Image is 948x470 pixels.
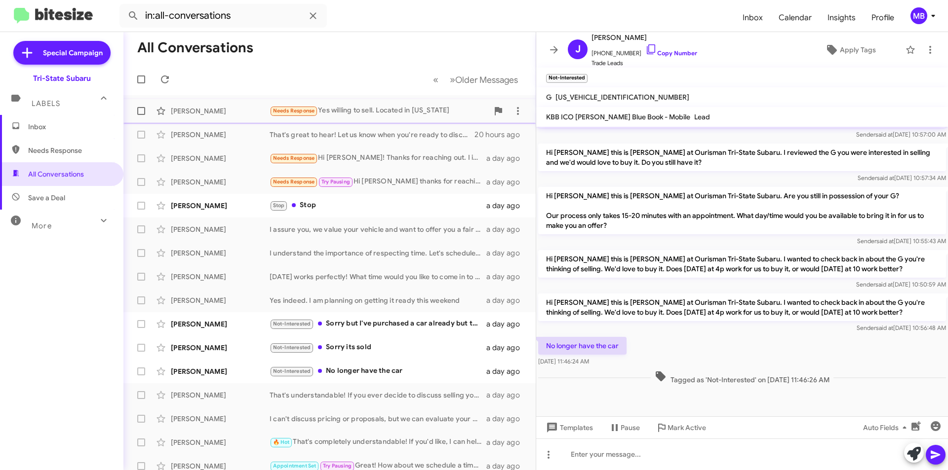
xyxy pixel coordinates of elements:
span: Templates [544,419,593,436]
span: Labels [32,99,60,108]
div: a day ago [486,272,528,282]
span: » [450,73,455,86]
div: Sorry but I've purchased a car already but that's for following up. [270,318,486,329]
div: Stop [270,200,486,211]
span: Save a Deal [28,193,65,203]
div: Sorry its sold [270,342,486,353]
span: 🔥 Hot [273,439,290,445]
button: Pause [601,419,648,436]
button: Mark Active [648,419,714,436]
span: [US_VEHICLE_IDENTIFICATION_NUMBER] [555,93,689,102]
div: I understand the importance of respecting time. Let's schedule an appointment to evaluate your Tu... [270,248,486,258]
span: G [546,93,552,102]
button: MB [902,7,937,24]
a: Calendar [771,3,820,32]
span: Sender [DATE] 10:55:43 AM [857,237,946,245]
div: [PERSON_NAME] [171,130,270,140]
div: I can't discuss pricing or proposals, but we can evaluate your Wrangler Unlimited in person. Woul... [270,414,486,424]
div: Hi [PERSON_NAME] thanks for reaching out. Let's chat late next week. I'm out of town now but will... [270,176,486,187]
span: Needs Response [273,179,315,185]
div: No longer have the car [270,365,486,377]
div: That's understandable! If you ever decide to discuss selling your vehicle, we're here to help. Do... [270,390,486,400]
button: Templates [536,419,601,436]
span: [PERSON_NAME] [592,32,697,43]
a: Special Campaign [13,41,111,65]
span: Sender [DATE] 10:50:59 AM [856,281,946,288]
span: Stop [273,202,285,209]
span: said at [877,174,894,181]
span: Tagged as 'Not-Interested' on [DATE] 11:46:26 AM [651,370,833,385]
span: Older Messages [455,74,518,85]
div: a day ago [486,201,528,211]
span: said at [875,281,893,288]
div: [PERSON_NAME] [171,272,270,282]
div: a day ago [486,390,528,400]
span: Try Pausing [323,463,352,469]
p: Hi [PERSON_NAME] this is [PERSON_NAME] at Ourisman Tri-State Subaru. Are you still in possession ... [538,187,946,234]
span: said at [875,131,893,138]
div: a day ago [486,366,528,376]
span: Appointment Set [273,463,316,469]
input: Search [119,4,327,28]
span: Needs Response [273,108,315,114]
span: Needs Response [273,155,315,161]
span: Not-Interested [273,321,311,327]
div: Yes willing to sell. Located in [US_STATE] [270,105,488,116]
span: said at [876,237,894,245]
span: J [575,41,581,57]
div: [PERSON_NAME] [171,177,270,187]
span: Auto Fields [863,419,910,436]
a: Inbox [735,3,771,32]
div: [PERSON_NAME] [171,295,270,305]
div: [PERSON_NAME] [171,224,270,234]
button: Apply Tags [799,41,901,59]
div: a day ago [486,153,528,163]
div: a day ago [486,295,528,305]
div: Yes indeed. I am planning on getting it ready this weekend [270,295,486,305]
button: Next [444,70,524,90]
span: « [433,73,438,86]
div: a day ago [486,437,528,447]
span: Pause [621,419,640,436]
div: [PERSON_NAME] [171,153,270,163]
span: Needs Response [28,145,112,155]
span: Special Campaign [43,48,103,58]
button: Auto Fields [855,419,918,436]
p: Hi [PERSON_NAME] this is [PERSON_NAME] at Ourisman Tri-State Subaru. I wanted to check back in ab... [538,250,946,278]
small: Not-Interested [546,74,588,83]
a: Copy Number [645,49,697,57]
div: a day ago [486,319,528,329]
button: Previous [427,70,444,90]
span: Sender [DATE] 10:57:34 AM [858,174,946,181]
div: a day ago [486,177,528,187]
div: Tri-State Subaru [33,73,91,83]
div: [PERSON_NAME] [171,437,270,447]
span: [DATE] 11:46:24 AM [538,358,589,365]
div: [PERSON_NAME] [171,343,270,353]
span: Sender [DATE] 10:56:48 AM [857,324,946,331]
div: [PERSON_NAME] [171,201,270,211]
span: [PHONE_NUMBER] [592,43,697,58]
span: Try Pausing [321,179,350,185]
p: Hi [PERSON_NAME] this is [PERSON_NAME] at Ourisman Tri-State Subaru. I reviewed the G you were in... [538,144,946,171]
span: More [32,221,52,230]
a: Profile [864,3,902,32]
span: KBB ICO [PERSON_NAME] Blue Book - Mobile [546,112,690,121]
a: Insights [820,3,864,32]
span: Inbox [28,122,112,132]
span: All Conversations [28,169,84,179]
span: Trade Leads [592,58,697,68]
p: No longer have the car [538,337,627,355]
div: [PERSON_NAME] [171,366,270,376]
h1: All Conversations [137,40,253,56]
div: MB [910,7,927,24]
div: [PERSON_NAME] [171,390,270,400]
div: Hi [PERSON_NAME]! Thanks for reaching out. I incorrectly entered the address of the vehicle and i... [270,152,486,164]
div: a day ago [486,248,528,258]
div: That's completely understandable! If you'd like, I can help you with more information to make you... [270,436,486,448]
span: Mark Active [668,419,706,436]
div: a day ago [486,343,528,353]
